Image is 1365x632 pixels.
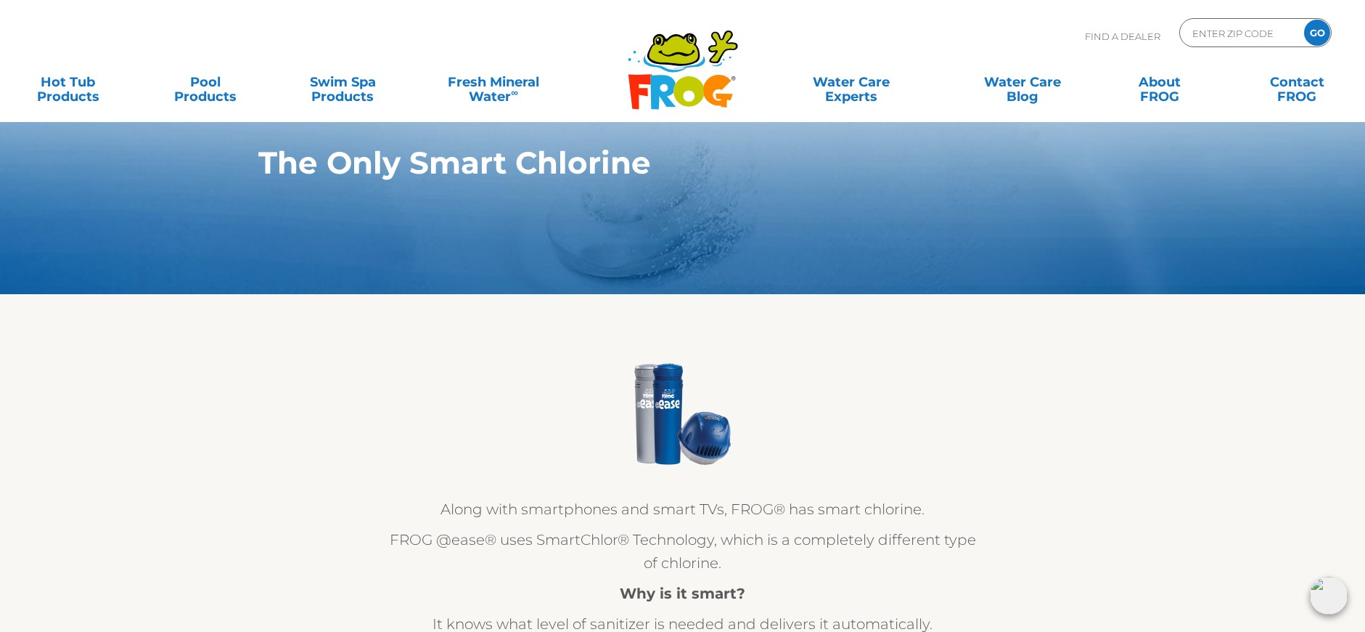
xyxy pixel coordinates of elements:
[1106,68,1213,97] a: AboutFROG
[1085,18,1160,54] p: Find A Dealer
[765,68,938,97] a: Water CareExperts
[620,585,745,602] strong: Why is it smart?
[1244,68,1350,97] a: ContactFROG
[290,68,396,97] a: Swim SpaProducts
[969,68,1075,97] a: Water CareBlog
[511,86,518,98] sup: ∞
[427,68,560,97] a: Fresh MineralWater∞
[385,498,980,521] p: Along with smartphones and smart TVs, FROG® has smart chlorine.
[1310,577,1348,615] img: openIcon
[152,68,258,97] a: PoolProducts
[15,68,121,97] a: Hot TubProducts
[1191,23,1289,44] input: Zip Code Form
[628,360,737,469] img: @ease & Inline
[385,528,980,575] p: FROG @ease® uses SmartChlor® Technology, which is a completely different type of chlorine.
[258,145,1040,180] h1: The Only Smart Chlorine
[1304,20,1330,46] input: GO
